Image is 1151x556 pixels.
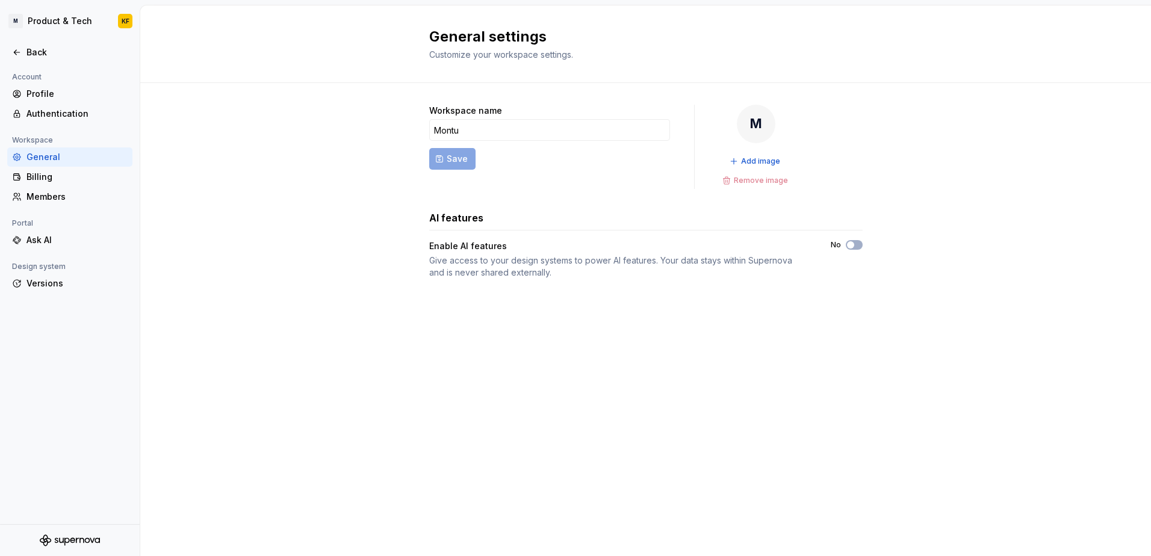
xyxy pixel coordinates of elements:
[429,49,573,60] span: Customize your workspace settings.
[8,14,23,28] div: M
[28,15,92,27] div: Product & Tech
[726,153,786,170] button: Add image
[429,255,809,279] div: Give access to your design systems to power AI features. Your data stays within Supernova and is ...
[429,27,848,46] h2: General settings
[7,70,46,84] div: Account
[26,171,128,183] div: Billing
[737,105,775,143] div: M
[831,240,841,250] label: No
[7,216,38,230] div: Portal
[7,147,132,167] a: General
[7,167,132,187] a: Billing
[429,211,483,225] h3: AI features
[2,8,137,34] button: MProduct & TechKF
[26,277,128,289] div: Versions
[26,191,128,203] div: Members
[7,274,132,293] a: Versions
[26,234,128,246] div: Ask AI
[741,156,780,166] span: Add image
[7,84,132,103] a: Profile
[26,88,128,100] div: Profile
[7,259,70,274] div: Design system
[429,105,502,117] label: Workspace name
[7,187,132,206] a: Members
[26,108,128,120] div: Authentication
[26,46,128,58] div: Back
[7,133,58,147] div: Workspace
[7,104,132,123] a: Authentication
[7,43,132,62] a: Back
[26,151,128,163] div: General
[122,16,129,26] div: KF
[40,534,100,546] svg: Supernova Logo
[429,240,507,252] div: Enable AI features
[7,230,132,250] a: Ask AI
